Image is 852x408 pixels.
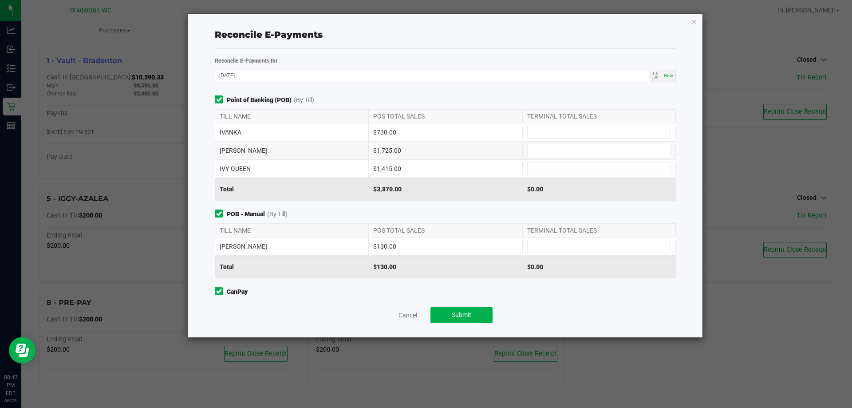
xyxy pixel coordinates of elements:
[215,123,368,141] div: IVANKA
[522,256,676,278] div: $0.00
[215,95,227,105] form-toggle: Include in reconciliation
[215,160,368,178] div: IVY-QUEEN
[215,58,278,64] strong: Reconcile E-Payments for
[368,110,522,123] div: POS TOTAL SALES
[9,337,35,364] iframe: Resource center
[215,178,368,200] div: Total
[215,224,368,237] div: TILL NAME
[215,238,368,255] div: [PERSON_NAME]
[215,110,368,123] div: TILL NAME
[368,238,522,255] div: $130.00
[368,142,522,159] div: $1,725.00
[294,95,314,105] span: (By Till)
[215,287,227,297] form-toggle: Include in reconciliation
[368,160,522,178] div: $1,415.00
[267,210,288,219] span: (By Till)
[664,73,673,78] span: Now
[522,110,676,123] div: TERMINAL TOTAL SALES
[522,178,676,200] div: $0.00
[215,210,227,219] form-toggle: Include in reconciliation
[430,307,493,323] button: Submit
[452,311,471,318] span: Submit
[368,123,522,141] div: $730.00
[215,256,368,278] div: Total
[368,178,522,200] div: $3,870.00
[227,95,292,105] strong: Point of Banking (POB)
[215,142,368,159] div: [PERSON_NAME]
[522,224,676,237] div: TERMINAL TOTAL SALES
[368,224,522,237] div: POS TOTAL SALES
[215,70,649,81] input: Date
[215,28,676,41] div: Reconcile E-Payments
[649,70,662,82] span: Toggle calendar
[227,210,265,219] strong: POB - Manual
[398,311,417,320] a: Cancel
[227,287,248,297] strong: CanPay
[368,256,522,278] div: $130.00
